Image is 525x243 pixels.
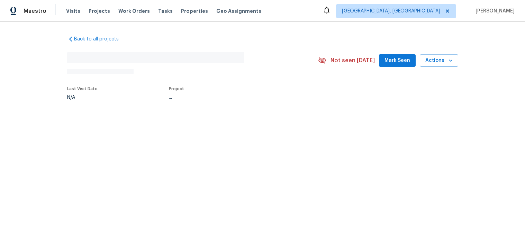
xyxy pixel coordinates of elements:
span: Not seen [DATE] [331,57,375,64]
a: Back to all projects [67,36,134,43]
span: Projects [89,8,110,15]
span: [PERSON_NAME] [473,8,515,15]
span: Work Orders [118,8,150,15]
span: Last Visit Date [67,87,98,91]
button: Mark Seen [379,54,416,67]
span: [GEOGRAPHIC_DATA], [GEOGRAPHIC_DATA] [342,8,440,15]
div: N/A [67,95,98,100]
span: Project [169,87,184,91]
span: Mark Seen [384,56,410,65]
button: Actions [420,54,458,67]
span: Actions [425,56,453,65]
span: Geo Assignments [216,8,261,15]
div: ... [169,95,302,100]
span: Maestro [24,8,46,15]
span: Properties [181,8,208,15]
span: Visits [66,8,80,15]
span: Tasks [158,9,173,13]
